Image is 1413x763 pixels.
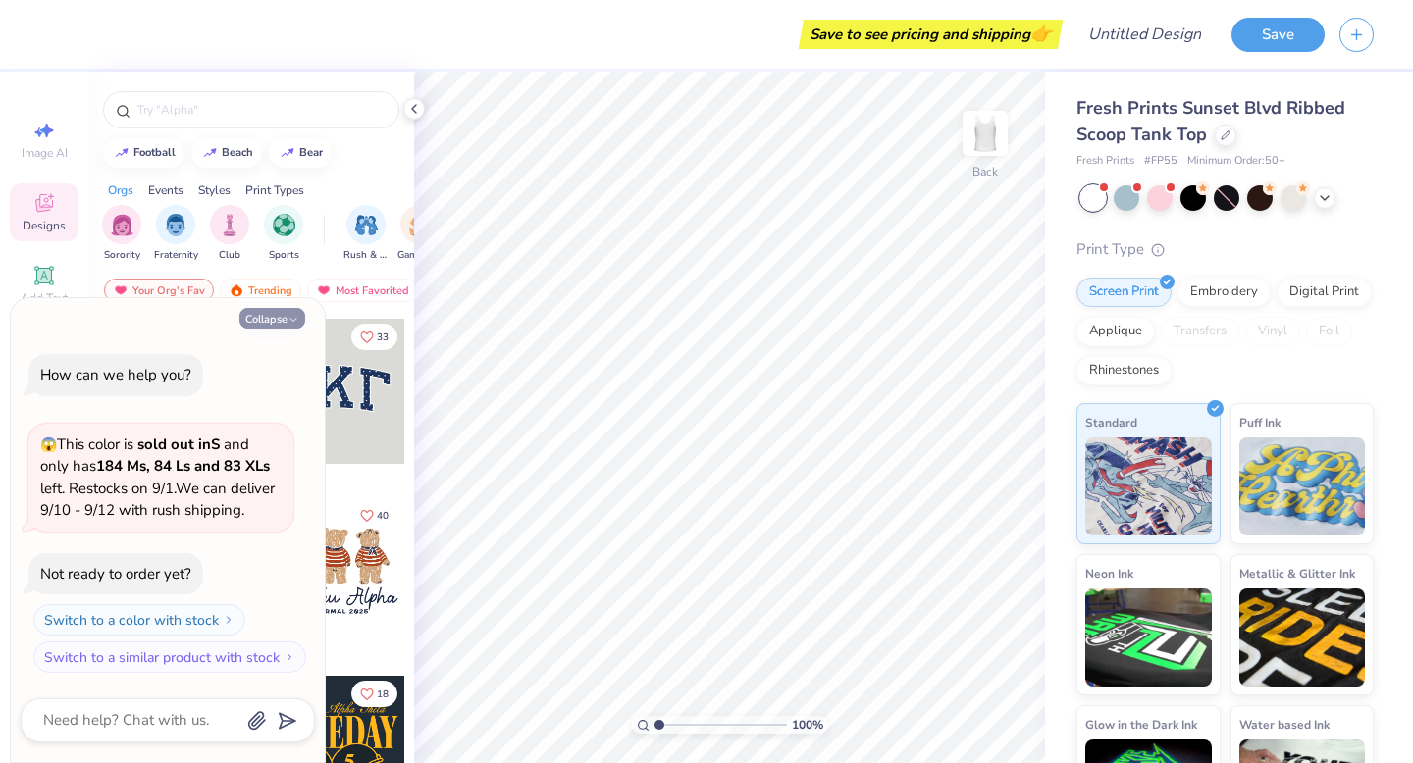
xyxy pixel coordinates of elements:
[220,279,301,302] div: Trending
[114,147,130,159] img: trend_line.gif
[1239,714,1330,735] span: Water based Ink
[154,205,198,263] div: filter for Fraternity
[269,248,299,263] span: Sports
[165,214,186,236] img: Fraternity Image
[1239,588,1366,687] img: Metallic & Glitter Ink
[40,435,57,454] span: 😱
[1187,153,1285,170] span: Minimum Order: 50 +
[1239,412,1281,432] span: Puff Ink
[154,205,198,263] button: filter button
[1306,317,1352,346] div: Foil
[210,205,249,263] div: filter for Club
[1144,153,1177,170] span: # FP55
[1277,278,1372,307] div: Digital Print
[966,114,1005,153] img: Back
[154,248,198,263] span: Fraternity
[397,205,443,263] div: filter for Game Day
[1231,18,1325,52] button: Save
[33,604,245,636] button: Switch to a color with stock
[229,283,244,297] img: trending.gif
[343,205,389,263] div: filter for Rush & Bid
[280,147,295,159] img: trend_line.gif
[804,20,1058,49] div: Save to see pricing and shipping
[40,365,191,384] div: How can we help you?
[239,308,305,329] button: Collapse
[1161,317,1239,346] div: Transfers
[284,651,295,663] img: Switch to a similar product with stock
[397,248,443,263] span: Game Day
[351,502,397,529] button: Like
[1073,15,1217,54] input: Untitled Design
[1085,714,1197,735] span: Glow in the Dark Ink
[1239,563,1355,584] span: Metallic & Glitter Ink
[1076,317,1155,346] div: Applique
[1076,153,1134,170] span: Fresh Prints
[96,456,270,476] strong: 184 Ms, 84 Ls and 83 XLs
[351,324,397,350] button: Like
[1076,96,1345,146] span: Fresh Prints Sunset Blvd Ribbed Scoop Tank Top
[222,147,253,158] div: beach
[219,214,240,236] img: Club Image
[23,218,66,233] span: Designs
[40,564,191,584] div: Not ready to order yet?
[1085,588,1212,687] img: Neon Ink
[219,248,240,263] span: Club
[33,641,306,673] button: Switch to a similar product with stock
[316,283,332,297] img: most_fav.gif
[1030,22,1052,45] span: 👉
[1076,238,1374,261] div: Print Type
[191,138,262,168] button: beach
[108,181,133,199] div: Orgs
[1076,278,1172,307] div: Screen Print
[299,147,323,158] div: bear
[104,248,140,263] span: Sorority
[1085,563,1133,584] span: Neon Ink
[1177,278,1271,307] div: Embroidery
[133,147,176,158] div: football
[273,214,295,236] img: Sports Image
[792,716,823,734] span: 100 %
[343,205,389,263] button: filter button
[245,181,304,199] div: Print Types
[102,205,141,263] div: filter for Sorority
[21,290,68,306] span: Add Text
[1245,317,1300,346] div: Vinyl
[111,214,133,236] img: Sorority Image
[1076,356,1172,385] div: Rhinestones
[343,248,389,263] span: Rush & Bid
[269,138,332,168] button: bear
[409,214,432,236] img: Game Day Image
[104,279,214,302] div: Your Org's Fav
[198,181,231,199] div: Styles
[377,332,389,342] span: 33
[307,279,418,302] div: Most Favorited
[137,434,220,454] strong: sold out in S
[103,138,184,168] button: football
[1239,437,1366,535] img: Puff Ink
[397,205,443,263] button: filter button
[202,147,218,159] img: trend_line.gif
[264,205,303,263] div: filter for Sports
[377,689,389,699] span: 18
[210,205,249,263] button: filter button
[22,145,68,161] span: Image AI
[148,181,183,199] div: Events
[355,214,378,236] img: Rush & Bid Image
[377,511,389,521] span: 40
[223,614,235,626] img: Switch to a color with stock
[113,283,129,297] img: most_fav.gif
[102,205,141,263] button: filter button
[1085,437,1212,535] img: Standard
[135,100,387,120] input: Try "Alpha"
[40,434,275,521] span: This color is and only has left . Restocks on 9/1. We can deliver 9/10 - 9/12 with rush shipping.
[1085,412,1137,432] span: Standard
[351,681,397,707] button: Like
[972,163,998,180] div: Back
[264,205,303,263] button: filter button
